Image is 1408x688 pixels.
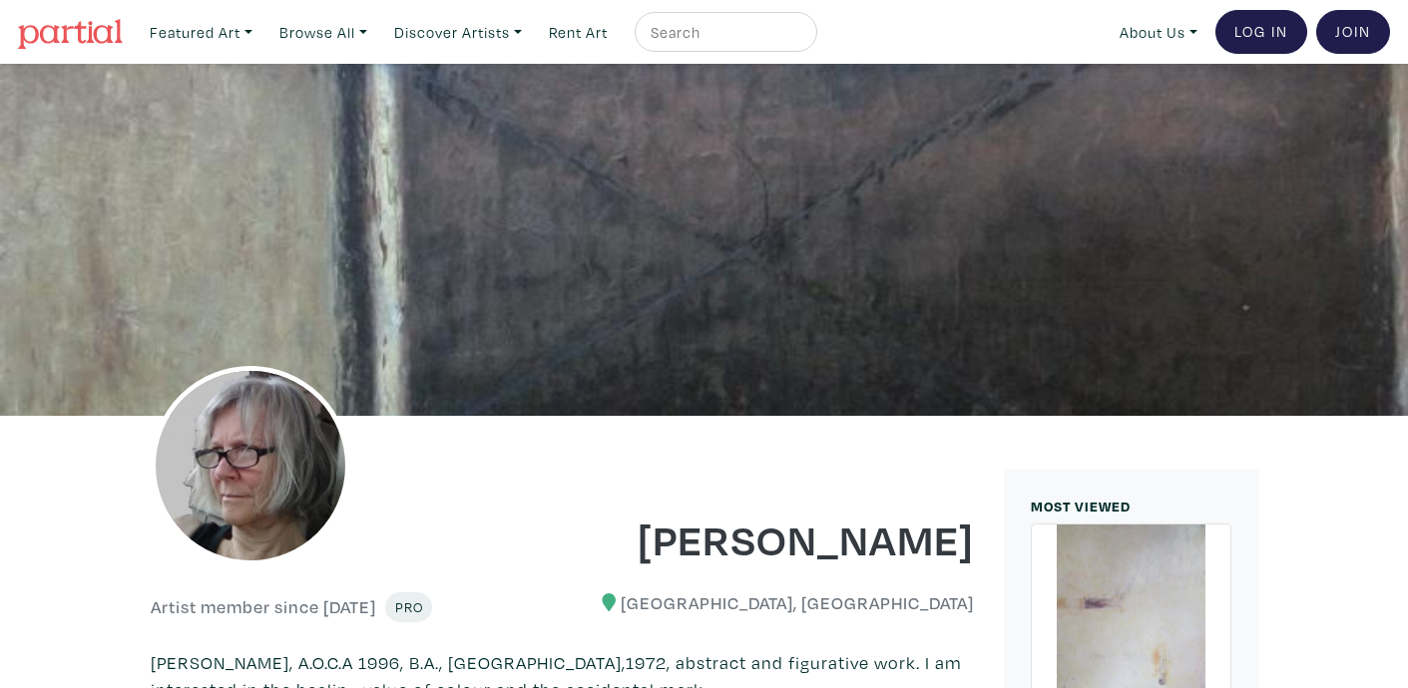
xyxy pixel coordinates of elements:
a: About Us [1111,12,1206,53]
h6: [GEOGRAPHIC_DATA], [GEOGRAPHIC_DATA] [577,592,974,614]
span: Pro [394,597,423,616]
a: Browse All [270,12,376,53]
small: MOST VIEWED [1031,497,1131,516]
a: Rent Art [540,12,617,53]
a: Join [1316,10,1390,54]
input: Search [649,20,798,45]
a: Featured Art [141,12,261,53]
img: phpThumb.php [151,366,350,565]
a: Discover Artists [385,12,531,53]
a: Log In [1215,10,1307,54]
h6: Artist member since [DATE] [151,596,376,618]
h1: [PERSON_NAME] [577,512,974,565]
